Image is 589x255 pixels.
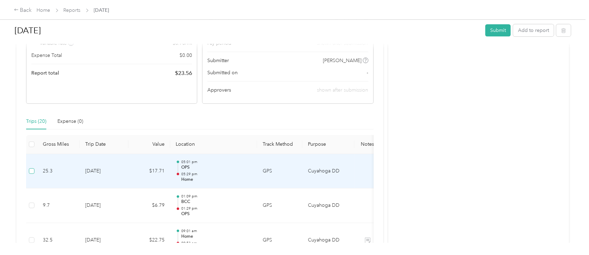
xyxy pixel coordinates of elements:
[37,188,80,223] td: 9.7
[80,154,128,189] td: [DATE]
[302,188,355,223] td: Cuyahoga DD
[37,154,80,189] td: 25.3
[94,7,109,14] span: [DATE]
[181,172,252,177] p: 05:29 pm
[550,216,589,255] iframe: Everlance-gr Chat Button Frame
[323,57,361,64] span: [PERSON_NAME]
[257,188,302,223] td: GPS
[57,118,83,125] div: Expense (0)
[26,118,46,125] div: Trips (20)
[181,229,252,233] p: 09:01 am
[181,233,252,240] p: Home
[207,69,238,76] span: Submitted on
[302,135,355,154] th: Purpose
[170,135,257,154] th: Location
[181,164,252,171] p: OPS
[367,69,368,76] span: -
[181,211,252,217] p: OPS
[181,160,252,164] p: 05:01 pm
[513,24,554,36] button: Add to report
[14,6,32,15] div: Back
[175,69,192,77] span: $ 23.56
[485,24,511,36] button: Submit
[80,188,128,223] td: [DATE]
[31,69,59,77] span: Report total
[37,7,50,13] a: Home
[128,154,170,189] td: $17.71
[180,52,192,59] span: $ 0.00
[257,135,302,154] th: Track Method
[128,135,170,154] th: Value
[181,206,252,211] p: 01:29 pm
[31,52,62,59] span: Expense Total
[80,135,128,154] th: Trip Date
[181,177,252,183] p: Home
[207,57,229,64] span: Submitter
[302,154,355,189] td: Cuyahoga DD
[355,135,381,154] th: Notes
[181,241,252,246] p: 09:53 am
[181,199,252,205] p: BCC
[181,194,252,199] p: 01:09 pm
[207,86,231,94] span: Approvers
[257,154,302,189] td: GPS
[37,135,80,154] th: Gross Miles
[317,87,368,93] span: shown after submission
[15,22,480,39] h1: Jul 2025
[64,7,81,13] a: Reports
[128,188,170,223] td: $6.79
